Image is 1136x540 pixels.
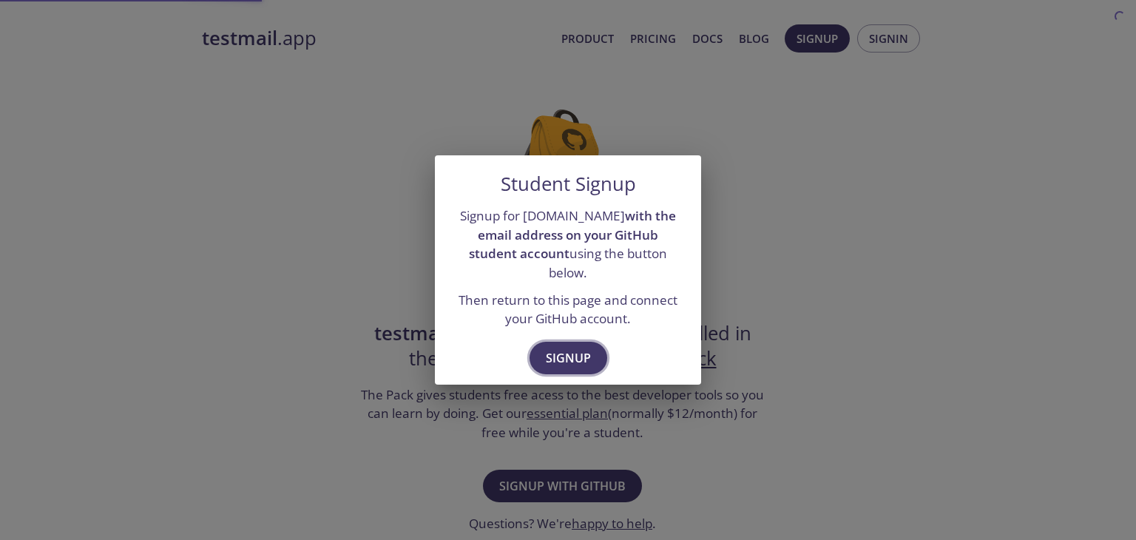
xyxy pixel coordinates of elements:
[546,348,591,368] span: Signup
[530,342,607,374] button: Signup
[501,173,636,195] h5: Student Signup
[453,291,683,328] p: Then return to this page and connect your GitHub account.
[469,207,676,262] strong: with the email address on your GitHub student account
[453,206,683,283] p: Signup for [DOMAIN_NAME] using the button below.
